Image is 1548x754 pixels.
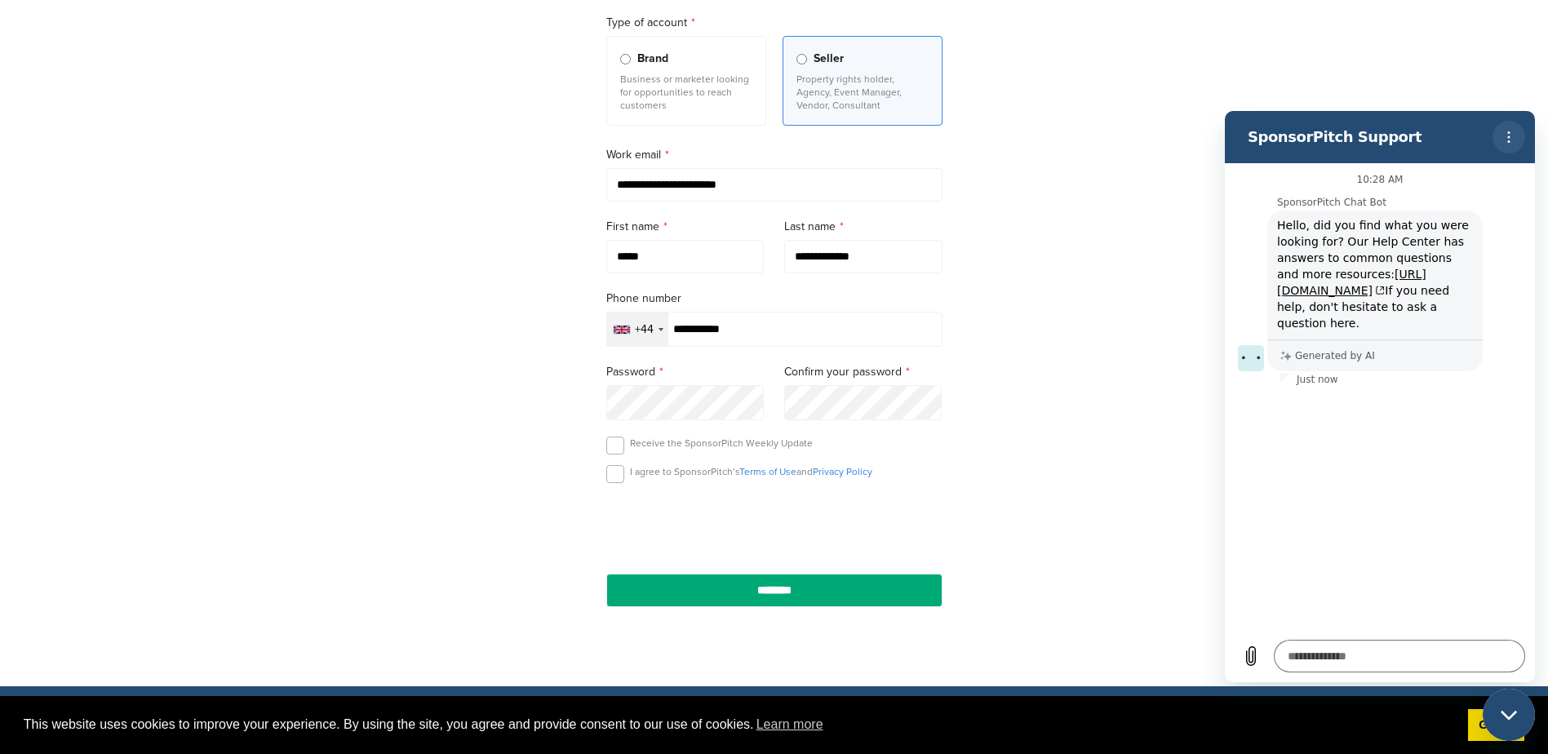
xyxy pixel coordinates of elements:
span: Seller [814,50,844,68]
label: Phone number [606,290,943,308]
p: Receive the SponsorPitch Weekly Update [630,437,813,450]
input: Seller Property rights holder, Agency, Event Manager, Vendor, Consultant [796,54,807,64]
iframe: Button to launch messaging window, conversation in progress [1483,689,1535,741]
label: Work email [606,146,943,164]
label: First name [606,218,765,236]
label: Type of account [606,14,943,32]
div: +44 [635,324,654,335]
label: Confirm your password [784,363,943,381]
a: learn more about cookies [754,712,826,737]
p: Business or marketer looking for opportunities to reach customers [620,73,752,112]
div: Selected country [607,313,668,346]
span: Brand [637,50,668,68]
span: This website uses cookies to improve your experience. By using the site, you agree and provide co... [24,712,1455,737]
a: Terms of Use [739,466,796,477]
a: Privacy Policy [813,466,872,477]
p: I agree to SponsorPitch’s and [630,465,872,478]
iframe: Messaging window [1225,111,1535,682]
input: Brand Business or marketer looking for opportunities to reach customers [620,54,631,64]
a: dismiss cookie message [1468,709,1524,742]
iframe: reCAPTCHA [681,502,867,550]
label: Password [606,363,765,381]
label: Last name [784,218,943,236]
p: Property rights holder, Agency, Event Manager, Vendor, Consultant [796,73,929,112]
